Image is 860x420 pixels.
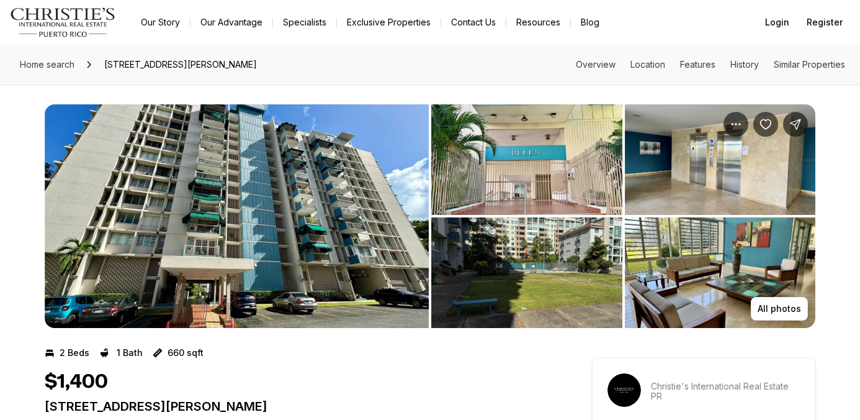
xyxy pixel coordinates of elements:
[190,14,272,31] a: Our Advantage
[45,370,108,394] h1: $1,400
[131,14,190,31] a: Our Story
[431,104,622,215] button: View image gallery
[765,17,789,27] span: Login
[723,112,748,137] button: Property options
[45,399,547,414] p: [STREET_ADDRESS][PERSON_NAME]
[431,217,622,328] button: View image gallery
[576,60,845,70] nav: Page section menu
[680,59,715,70] a: Skip to: Features
[630,59,665,70] a: Skip to: Location
[799,10,850,35] button: Register
[45,104,429,328] button: View image gallery
[45,104,815,328] div: Listing Photos
[571,14,609,31] a: Blog
[15,55,79,75] a: Home search
[60,348,89,358] p: 2 Beds
[20,59,74,70] span: Home search
[753,112,778,137] button: Save Property: Avenida San Patricio CONDOMINIO BELEN #202
[783,112,808,137] button: Share Property: Avenida San Patricio CONDOMINIO BELEN #202
[273,14,336,31] a: Specialists
[168,348,204,358] p: 660 sqft
[99,55,262,75] span: [STREET_ADDRESS][PERSON_NAME]
[758,10,797,35] button: Login
[337,14,441,31] a: Exclusive Properties
[651,381,800,401] p: Christie's International Real Estate PR
[431,104,815,328] li: 2 of 4
[625,217,816,328] button: View image gallery
[751,297,808,321] button: All photos
[730,59,759,70] a: Skip to: History
[117,348,143,358] p: 1 Bath
[758,304,801,314] p: All photos
[45,104,429,328] li: 1 of 4
[625,104,816,215] button: View image gallery
[441,14,506,31] button: Contact Us
[576,59,616,70] a: Skip to: Overview
[807,17,843,27] span: Register
[10,7,116,37] img: logo
[506,14,570,31] a: Resources
[774,59,845,70] a: Skip to: Similar Properties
